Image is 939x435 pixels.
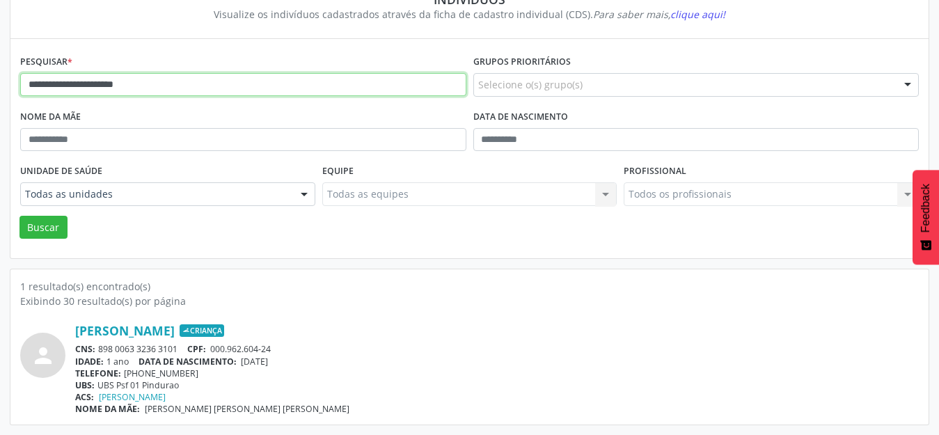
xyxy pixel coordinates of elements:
span: [PERSON_NAME] [PERSON_NAME] [PERSON_NAME] [145,403,349,415]
label: Profissional [624,161,686,182]
span: DATA DE NASCIMENTO: [139,356,237,367]
label: Pesquisar [20,52,72,73]
button: Buscar [19,216,68,239]
div: 898 0063 3236 3101 [75,343,919,355]
label: Equipe [322,161,354,182]
div: UBS Psf 01 Pindurao [75,379,919,391]
button: Feedback - Mostrar pesquisa [913,170,939,264]
span: Todas as unidades [25,187,287,201]
a: [PERSON_NAME] [75,323,175,338]
div: [PHONE_NUMBER] [75,367,919,379]
span: clique aqui! [670,8,725,21]
label: Nome da mãe [20,106,81,128]
span: [DATE] [241,356,268,367]
span: NOME DA MÃE: [75,403,140,415]
i: Para saber mais, [593,8,725,21]
span: 000.962.604-24 [210,343,271,355]
span: IDADE: [75,356,104,367]
div: Exibindo 30 resultado(s) por página [20,294,919,308]
div: 1 ano [75,356,919,367]
a: [PERSON_NAME] [99,391,166,403]
i: person [31,343,56,368]
label: Unidade de saúde [20,161,102,182]
label: Grupos prioritários [473,52,571,73]
span: Selecione o(s) grupo(s) [478,77,583,92]
span: TELEFONE: [75,367,121,379]
label: Data de nascimento [473,106,568,128]
span: ACS: [75,391,94,403]
span: CNS: [75,343,95,355]
span: Criança [180,324,224,337]
span: UBS: [75,379,95,391]
div: 1 resultado(s) encontrado(s) [20,279,919,294]
span: Feedback [920,184,932,232]
div: Visualize os indivíduos cadastrados através da ficha de cadastro individual (CDS). [30,7,909,22]
span: CPF: [187,343,206,355]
